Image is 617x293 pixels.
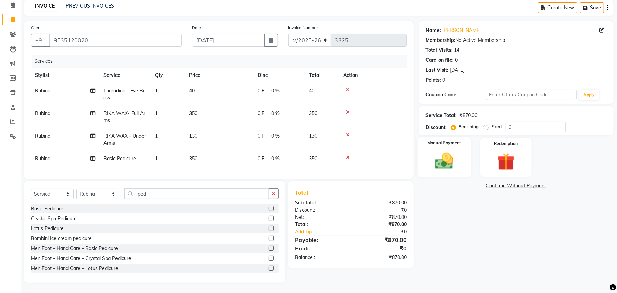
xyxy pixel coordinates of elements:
div: Paid: [290,244,351,253]
span: 0 % [271,110,280,117]
th: Stylist [31,68,99,83]
a: PREVIOUS INVOICES [66,3,114,9]
div: Basic Pedicure [31,205,63,212]
span: Total [295,189,311,196]
input: Search by Name/Mobile/Email/Code [49,34,182,47]
span: 0 % [271,132,280,140]
div: Men Foot - Hand Care - Lotus Pedicure [31,265,118,272]
button: Create New [538,2,577,13]
span: | [267,110,269,117]
div: 0 [442,77,445,84]
button: +91 [31,34,50,47]
span: 0 F [258,155,264,162]
span: 350 [189,155,197,162]
th: Service [99,68,151,83]
label: Date [192,25,201,31]
label: Manual Payment [427,140,461,146]
div: No Active Membership [425,37,607,44]
div: ₹870.00 [351,254,412,261]
span: 350 [309,110,317,116]
img: _cash.svg [430,151,459,172]
span: | [267,87,269,94]
span: Rubina [35,87,50,94]
th: Total [305,68,339,83]
div: [DATE] [450,67,465,74]
div: ₹870.00 [459,112,477,119]
img: _gift.svg [492,151,520,173]
span: 0 F [258,132,264,140]
div: Bombini Ice cream pedicure [31,235,92,242]
label: Invoice Number [288,25,318,31]
input: Enter Offer / Coupon Code [486,90,577,100]
span: 350 [309,155,317,162]
span: | [267,155,269,162]
label: Percentage [459,124,481,130]
div: 0 [455,57,458,64]
input: Search or Scan [124,188,269,199]
span: 0 % [271,155,280,162]
div: ₹870.00 [351,214,412,221]
div: Crystal Spa Pedicure [31,215,77,222]
div: ₹870.00 [351,221,412,228]
span: 130 [309,133,317,139]
div: ₹870.00 [351,199,412,207]
div: ₹870.00 [351,236,412,244]
span: 0 F [258,110,264,117]
span: 130 [189,133,197,139]
span: RIKA WAX- Full Arms [103,110,145,124]
span: Rubina [35,155,50,162]
div: Coupon Code [425,91,486,98]
span: 1 [155,133,158,139]
th: Action [339,68,407,83]
span: 1 [155,87,158,94]
th: Disc [254,68,305,83]
div: Last Visit: [425,67,448,74]
span: | [267,132,269,140]
a: Add Tip [290,228,361,235]
span: 0 % [271,87,280,94]
div: Services [32,55,412,68]
a: [PERSON_NAME] [442,27,481,34]
div: ₹0 [351,244,412,253]
div: Card on file: [425,57,454,64]
button: Save [580,2,604,13]
div: Name: [425,27,441,34]
div: Discount: [290,207,351,214]
div: Net: [290,214,351,221]
span: 1 [155,155,158,162]
label: Client [31,25,42,31]
div: Discount: [425,124,447,131]
div: Service Total: [425,112,457,119]
th: Qty [151,68,185,83]
label: Fixed [491,124,502,130]
span: 1 [155,110,158,116]
div: Total: [290,221,351,228]
div: Balance : [290,254,351,261]
span: Rubina [35,110,50,116]
span: Basic Pedicure [103,155,136,162]
span: 40 [189,87,195,94]
div: 14 [454,47,459,54]
a: Continue Without Payment [420,182,612,189]
div: Payable: [290,236,351,244]
span: 40 [309,87,314,94]
div: Membership: [425,37,455,44]
span: 0 F [258,87,264,94]
div: Total Visits: [425,47,453,54]
div: Lotus Pedicure [31,225,64,232]
button: Apply [579,90,599,100]
th: Price [185,68,254,83]
div: Men Foot - Hand Care - Basic Pedicure [31,245,118,252]
div: ₹0 [351,207,412,214]
div: Sub Total: [290,199,351,207]
span: RIKA WAX - Under Arms [103,133,146,146]
div: ₹0 [361,228,412,235]
div: Men Foot - Hand Care - Crystal Spa Pedicure [31,255,131,262]
span: Threading - Eye Brow [103,87,145,101]
span: 350 [189,110,197,116]
div: Points: [425,77,441,84]
span: Rubina [35,133,50,139]
label: Redemption [494,141,518,147]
